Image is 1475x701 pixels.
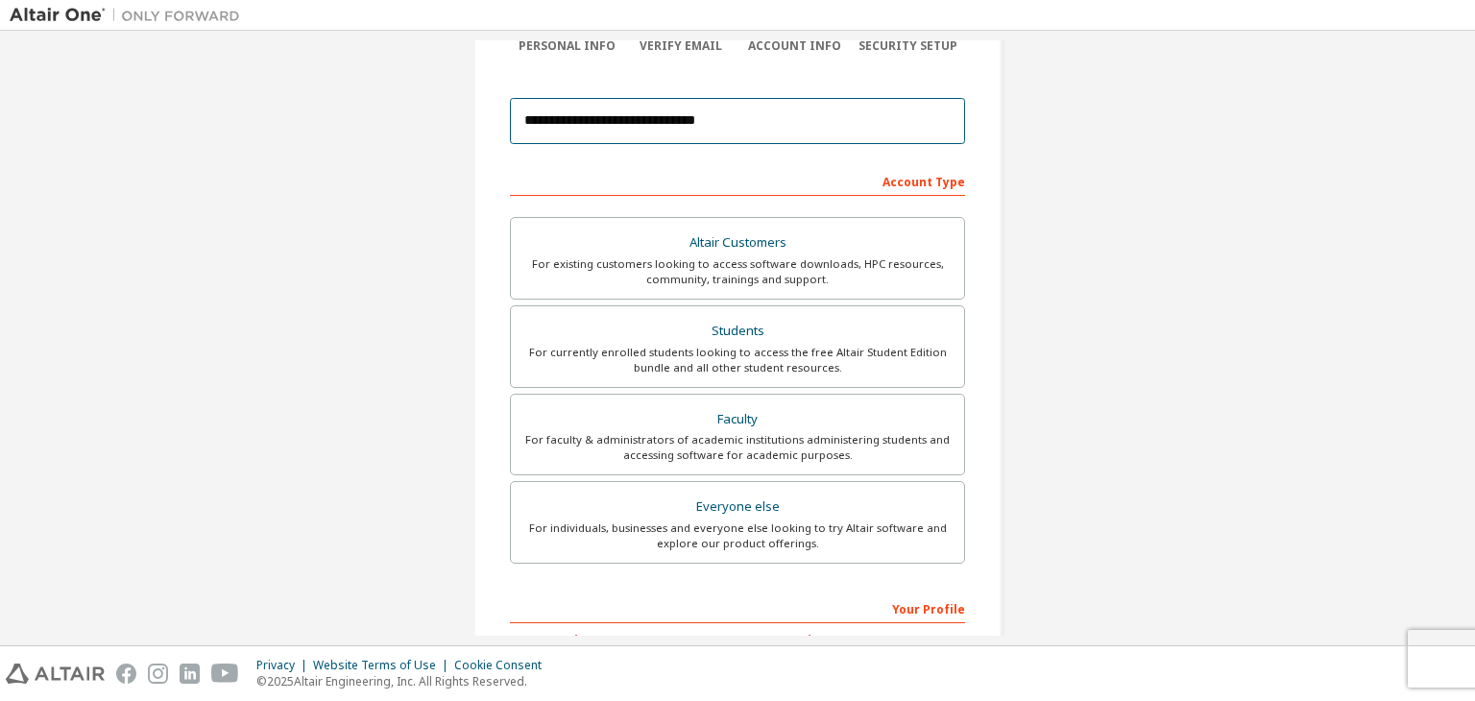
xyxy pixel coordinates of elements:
[313,658,454,673] div: Website Terms of Use
[522,406,953,433] div: Faculty
[737,38,852,54] div: Account Info
[522,256,953,287] div: For existing customers looking to access software downloads, HPC resources, community, trainings ...
[180,664,200,684] img: linkedin.svg
[10,6,250,25] img: Altair One
[522,520,953,551] div: For individuals, businesses and everyone else looking to try Altair software and explore our prod...
[522,345,953,375] div: For currently enrolled students looking to access the free Altair Student Edition bundle and all ...
[510,165,965,196] div: Account Type
[256,658,313,673] div: Privacy
[211,664,239,684] img: youtube.svg
[510,38,624,54] div: Personal Info
[522,494,953,520] div: Everyone else
[510,633,732,648] label: First Name
[148,664,168,684] img: instagram.svg
[6,664,105,684] img: altair_logo.svg
[852,38,966,54] div: Security Setup
[522,318,953,345] div: Students
[624,38,738,54] div: Verify Email
[522,432,953,463] div: For faculty & administrators of academic institutions administering students and accessing softwa...
[743,633,965,648] label: Last Name
[256,673,553,689] p: © 2025 Altair Engineering, Inc. All Rights Reserved.
[510,592,965,623] div: Your Profile
[454,658,553,673] div: Cookie Consent
[116,664,136,684] img: facebook.svg
[522,230,953,256] div: Altair Customers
